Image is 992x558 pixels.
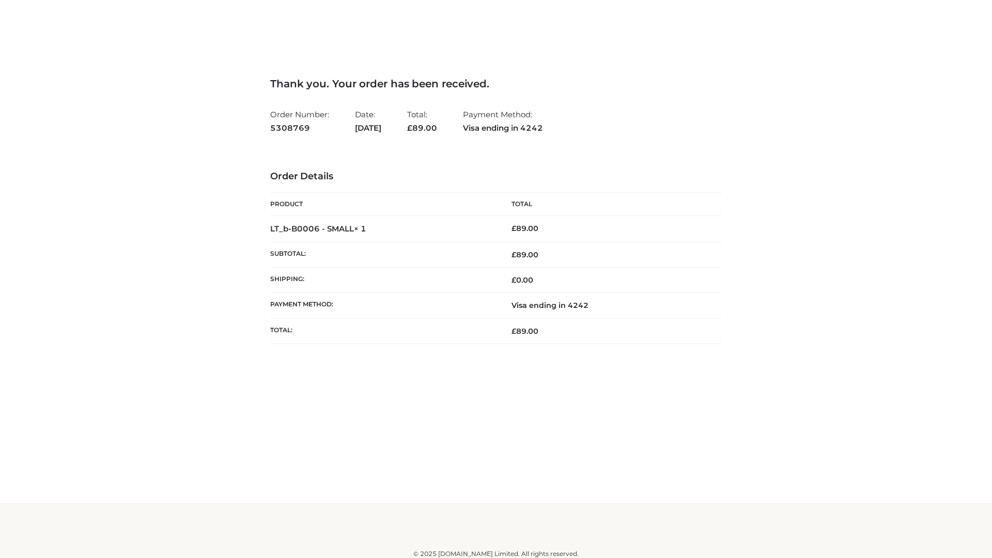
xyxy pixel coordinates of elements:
span: 89.00 [512,327,538,336]
strong: [DATE] [355,121,381,135]
span: £ [512,327,516,336]
th: Subtotal: [270,242,496,267]
th: Payment method: [270,293,496,318]
strong: Visa ending in 4242 [463,121,543,135]
strong: × 1 [354,224,366,234]
th: Product [270,193,496,216]
span: 89.00 [512,250,538,259]
bdi: 89.00 [512,224,538,233]
span: £ [512,250,516,259]
span: £ [512,224,516,233]
li: Total: [407,105,437,137]
li: Order Number: [270,105,329,137]
span: 89.00 [407,123,437,133]
th: Shipping: [270,268,496,293]
span: £ [512,275,516,285]
h3: Thank you. Your order has been received. [270,78,722,90]
strong: 5308769 [270,121,329,135]
li: Payment Method: [463,105,543,137]
bdi: 0.00 [512,275,533,285]
strong: LT_b-B0006 - SMALL [270,224,366,234]
th: Total: [270,318,496,344]
h3: Order Details [270,171,722,182]
th: Total [496,193,722,216]
td: Visa ending in 4242 [496,293,722,318]
span: £ [407,123,412,133]
li: Date: [355,105,381,137]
